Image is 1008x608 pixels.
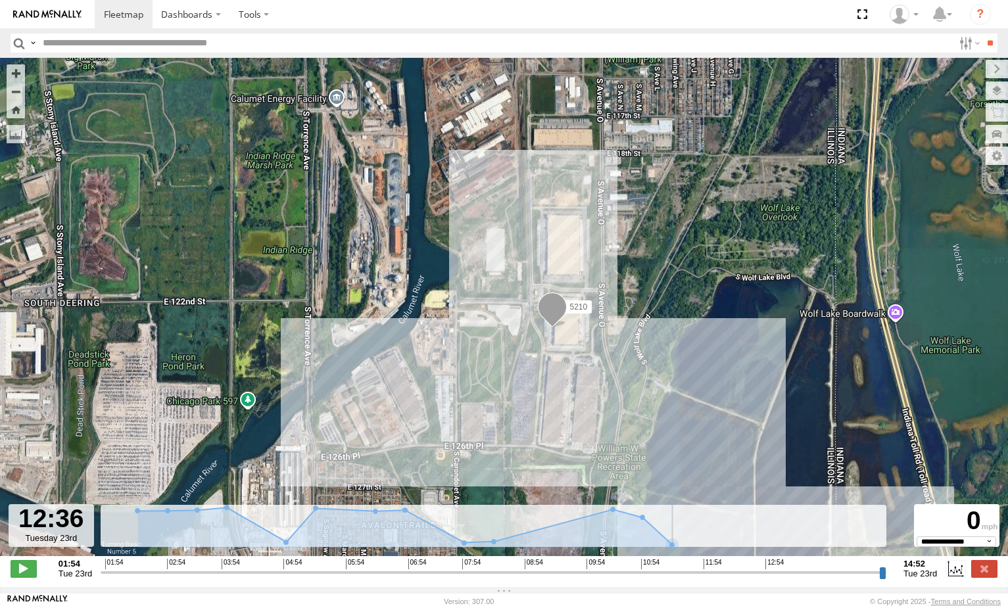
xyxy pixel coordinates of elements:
span: 5210 [569,302,587,312]
span: 08:54 [525,559,543,569]
span: 09:54 [587,559,605,569]
label: Close [971,560,997,577]
strong: 01:54 [59,559,92,569]
span: 12:54 [765,559,784,569]
div: © Copyright 2025 - [870,597,1001,605]
span: 11:54 [704,559,722,569]
label: Play/Stop [11,560,37,577]
span: 02:54 [167,559,185,569]
button: Zoom in [7,64,25,82]
div: Paul Withrow [885,5,923,24]
span: 04:54 [283,559,302,569]
label: Search Filter Options [954,34,982,53]
label: Search Query [28,34,38,53]
label: Measure [7,125,25,143]
strong: 14:52 [903,559,937,569]
label: Map Settings [986,147,1008,165]
span: 01:54 [105,559,124,569]
img: rand-logo.svg [13,10,82,19]
span: Tue 23rd Sep 2025 [903,569,937,578]
a: Visit our Website [7,595,68,608]
span: 10:54 [641,559,660,569]
span: 06:54 [408,559,427,569]
span: Tue 23rd Sep 2025 [59,569,92,578]
a: Terms and Conditions [931,597,1001,605]
button: Zoom Home [7,101,25,118]
div: 0 [916,506,997,536]
div: Version: 307.00 [444,597,494,605]
span: 03:54 [222,559,240,569]
button: Zoom out [7,82,25,101]
span: 07:54 [462,559,481,569]
span: 05:54 [346,559,364,569]
i: ? [970,4,991,25]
